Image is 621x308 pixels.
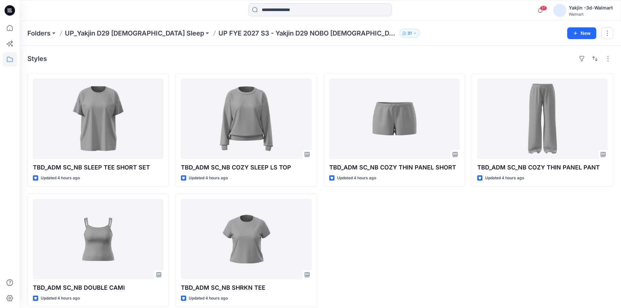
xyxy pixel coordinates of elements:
p: Updated 4 hours ago [337,175,376,182]
img: avatar [553,4,566,17]
p: Updated 4 hours ago [189,175,228,182]
a: TBD_ADM SC_NB COZY THIN PANEL PANT [477,79,608,159]
h4: Styles [27,55,47,63]
p: TBD_ADM SC_NB DOUBLE CAMI [33,283,163,292]
button: New [567,27,596,39]
p: TBD_ADM SC_NB COZY THIN PANEL SHORT [329,163,460,172]
a: TBD_ADM SC_NB COZY THIN PANEL SHORT [329,79,460,159]
span: 31 [540,6,547,11]
a: Folders [27,29,51,38]
p: TBD_ADM SC_NB SLEEP TEE SHORT SET [33,163,163,172]
p: TBD_ADM SC_NB SHRKN TEE [181,283,311,292]
a: TBD_ADM SC_NB SLEEP TEE SHORT SET [33,79,163,159]
a: TBD_ADM SC_NB DOUBLE CAMI [33,199,163,279]
a: TBD_ADM SC_NB SHRKN TEE [181,199,311,279]
p: Updated 4 hours ago [189,295,228,302]
a: TBD_ADM SC_NB COZY SLEEP LS TOP [181,79,311,159]
p: Updated 4 hours ago [41,175,80,182]
div: Yakjin -3d-Walmart [569,4,613,12]
p: Updated 4 hours ago [41,295,80,302]
div: Walmart [569,12,613,17]
p: TBD_ADM SC_NB COZY SLEEP LS TOP [181,163,311,172]
button: 31 [399,29,420,38]
p: Updated 4 hours ago [485,175,524,182]
p: TBD_ADM SC_NB COZY THIN PANEL PANT [477,163,608,172]
p: UP FYE 2027 S3 - Yakjin D29 NOBO [DEMOGRAPHIC_DATA] Sleepwear [218,29,397,38]
a: UP_Yakjin D29 [DEMOGRAPHIC_DATA] Sleep [65,29,204,38]
p: 31 [407,30,412,37]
